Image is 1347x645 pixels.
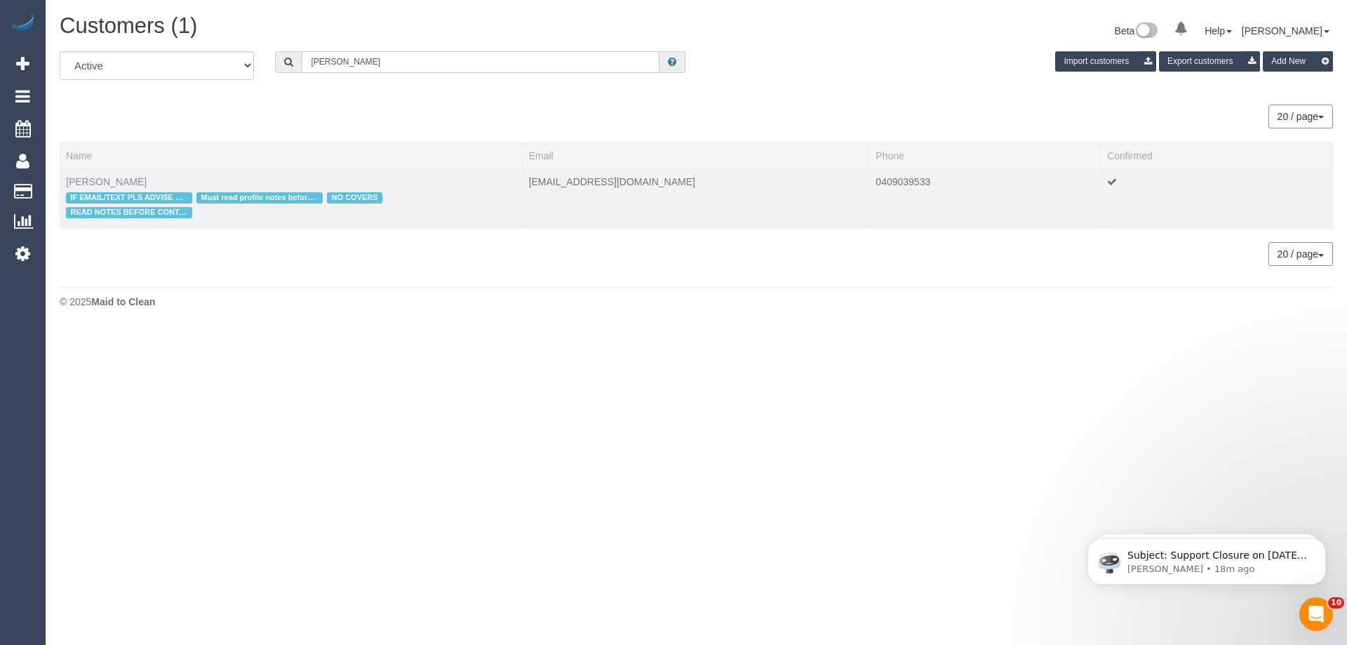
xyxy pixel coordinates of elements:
td: Name [60,168,523,228]
button: Export customers [1159,51,1260,72]
span: IF EMAIL/TEXT PLS ADVISE WHAT ADDRESS WE ARE REFERRING TOO [66,192,192,204]
button: Import customers [1055,51,1156,72]
img: New interface [1134,22,1158,41]
div: © 2025 [60,295,1333,309]
th: Name [60,142,523,168]
span: Customers (1) [60,13,197,38]
td: Confirmed [1101,168,1333,228]
nav: Pagination navigation [1269,242,1333,266]
iframe: Intercom notifications message [1066,509,1347,607]
span: 10 [1328,597,1344,609]
span: READ NOTES BEFORE CONTACTING ABOUT ACCESS [66,207,192,218]
a: [PERSON_NAME] [66,176,147,187]
th: Phone [870,142,1101,168]
th: Confirmed [1101,142,1333,168]
button: Add New [1263,51,1333,72]
a: Beta [1115,25,1158,36]
td: Phone [870,168,1101,228]
span: Must read profile notes before altering [PERSON_NAME] [196,192,323,204]
img: Automaid Logo [8,14,36,34]
div: Tags [66,189,517,222]
iframe: Intercom live chat [1299,597,1333,631]
td: Email [523,168,870,228]
a: Help [1205,25,1232,36]
button: 20 / page [1268,105,1333,128]
th: Email [523,142,870,168]
span: NO COVERS [327,192,382,204]
a: [PERSON_NAME] [1242,25,1329,36]
strong: Maid to Clean [91,296,155,307]
input: Search customers ... [302,51,659,73]
button: 20 / page [1268,242,1333,266]
nav: Pagination navigation [1269,105,1333,128]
